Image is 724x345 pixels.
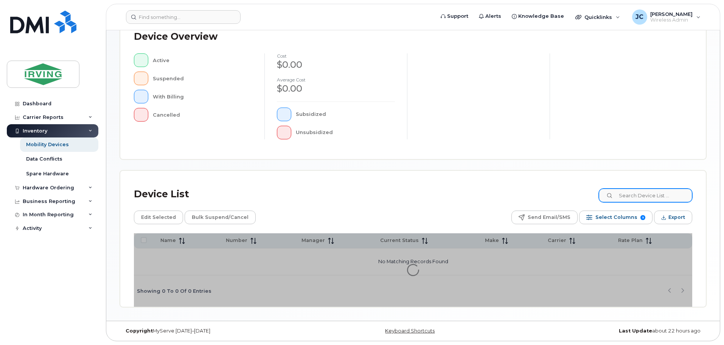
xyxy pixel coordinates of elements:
input: Find something... [126,10,241,24]
span: Send Email/SMS [528,212,570,223]
div: MyServe [DATE]–[DATE] [120,328,315,334]
div: John Cameron [627,9,706,25]
div: Device List [134,184,189,204]
a: Knowledge Base [506,9,569,24]
button: Bulk Suspend/Cancel [185,211,256,224]
span: JC [635,12,643,22]
button: Edit Selected [134,211,183,224]
span: Wireless Admin [650,17,693,23]
span: [PERSON_NAME] [650,11,693,17]
button: Select Columns 9 [579,211,653,224]
span: Select Columns [595,212,637,223]
a: Alerts [474,9,506,24]
span: Support [447,12,468,20]
span: Alerts [485,12,501,20]
div: Active [153,53,253,67]
span: Export [668,212,685,223]
div: Cancelled [153,108,253,122]
a: Keyboard Shortcuts [385,328,435,334]
div: Device Overview [134,27,218,47]
h4: cost [277,53,395,58]
div: about 22 hours ago [511,328,706,334]
button: Send Email/SMS [511,211,578,224]
input: Search Device List ... [599,189,692,202]
div: Unsubsidized [296,126,395,139]
span: Quicklinks [584,14,612,20]
strong: Last Update [619,328,652,334]
span: Edit Selected [141,212,176,223]
div: Suspended [153,72,253,85]
div: Subsidized [296,108,395,121]
div: With Billing [153,90,253,103]
span: Bulk Suspend/Cancel [192,212,249,223]
span: 9 [640,215,645,220]
span: Knowledge Base [518,12,564,20]
div: $0.00 [277,82,395,95]
div: $0.00 [277,58,395,71]
a: Support [435,9,474,24]
strong: Copyright [126,328,153,334]
div: Quicklinks [570,9,625,25]
button: Export [654,211,692,224]
h4: Average cost [277,77,395,82]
